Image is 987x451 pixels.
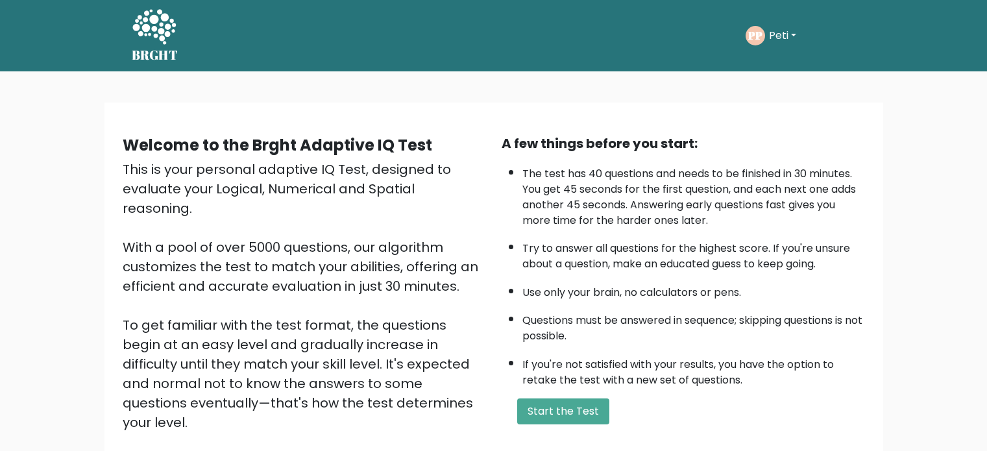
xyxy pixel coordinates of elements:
button: Peti [765,27,800,44]
h5: BRGHT [132,47,178,63]
li: Questions must be answered in sequence; skipping questions is not possible. [522,306,865,344]
li: Try to answer all questions for the highest score. If you're unsure about a question, make an edu... [522,234,865,272]
text: PP [748,28,762,43]
li: Use only your brain, no calculators or pens. [522,278,865,300]
div: A few things before you start: [502,134,865,153]
li: If you're not satisfied with your results, you have the option to retake the test with a new set ... [522,350,865,388]
li: The test has 40 questions and needs to be finished in 30 minutes. You get 45 seconds for the firs... [522,160,865,228]
a: BRGHT [132,5,178,66]
button: Start the Test [517,398,609,424]
b: Welcome to the Brght Adaptive IQ Test [123,134,432,156]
